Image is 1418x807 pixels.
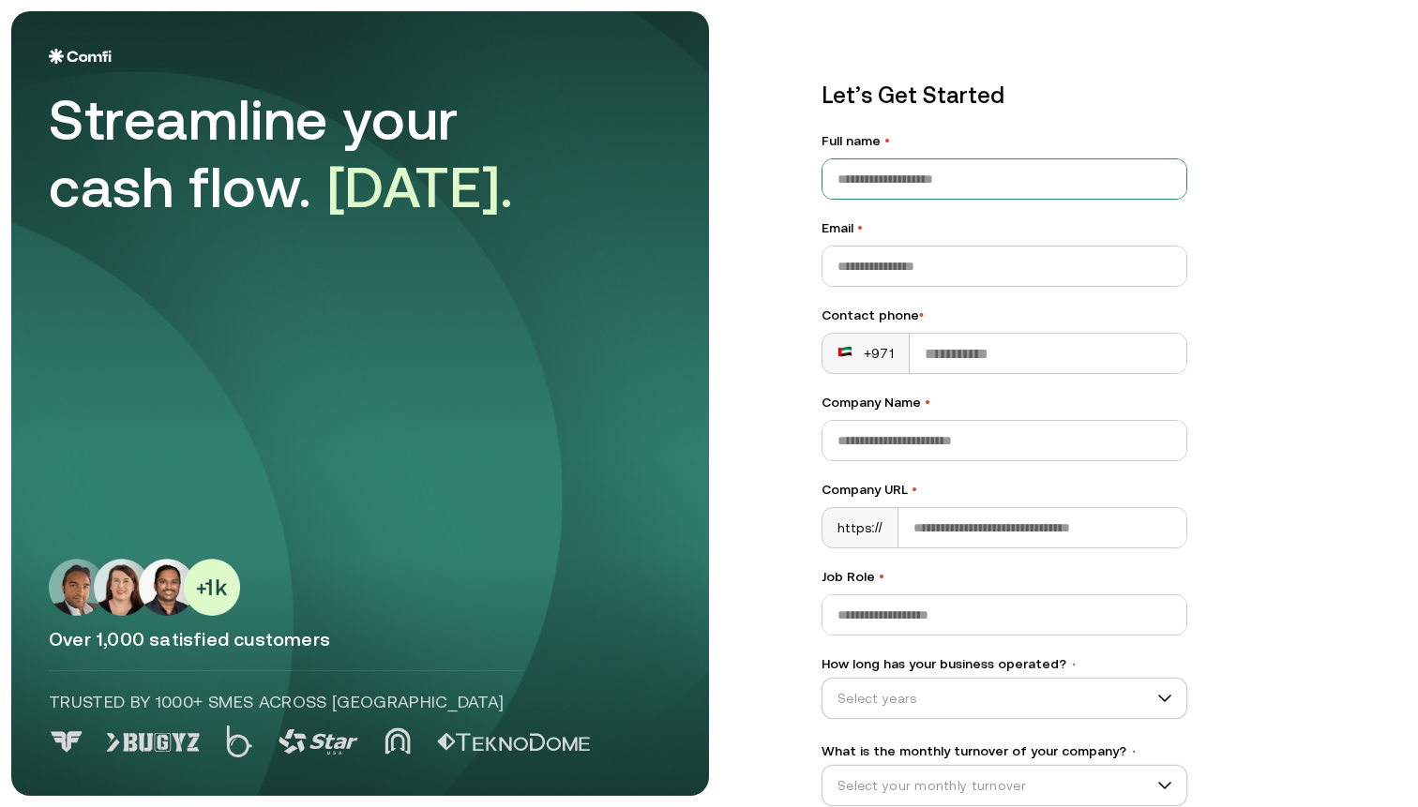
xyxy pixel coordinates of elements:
label: What is the monthly turnover of your company? [822,741,1187,761]
span: [DATE]. [327,155,514,219]
div: Contact phone [822,306,1187,325]
label: Company Name [822,393,1187,412]
label: Company URL [822,480,1187,500]
label: Full name [822,131,1187,151]
span: • [857,220,863,235]
img: Logo 5 [437,733,590,752]
img: Logo 2 [226,725,252,757]
img: Logo 1 [106,733,200,752]
label: How long has your business operated? [822,654,1187,674]
div: +971 [837,344,894,363]
span: • [925,395,930,410]
span: • [879,569,884,584]
img: Logo [49,49,112,64]
p: Let’s Get Started [822,79,1187,112]
div: Streamline your cash flow. [49,86,574,221]
label: Job Role [822,567,1187,587]
span: • [912,482,917,497]
p: Trusted by 1000+ SMEs across [GEOGRAPHIC_DATA] [49,690,522,714]
span: • [1130,745,1138,758]
span: • [884,133,890,148]
img: Logo 3 [279,729,358,755]
img: Logo 0 [49,731,84,753]
span: • [919,307,924,322]
label: Email [822,218,1187,238]
div: https:// [822,508,898,547]
p: Over 1,000 satisfied customers [49,627,671,651]
img: Logo 4 [385,727,411,755]
span: • [1070,658,1078,671]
